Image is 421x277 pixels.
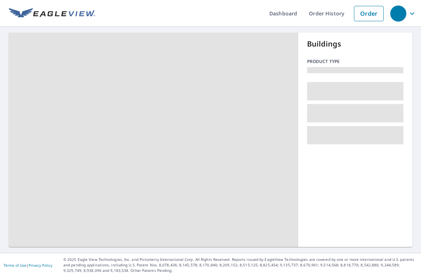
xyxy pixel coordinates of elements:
a: Terms of Use [4,263,26,268]
p: Product type [307,58,403,65]
p: Buildings [307,38,403,49]
p: © 2025 Eagle View Technologies, Inc. and Pictometry International Corp. All Rights Reserved. Repo... [63,257,417,273]
a: Privacy Policy [29,263,52,268]
p: | [4,263,52,267]
a: Order [354,6,384,21]
img: EV Logo [9,8,95,19]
